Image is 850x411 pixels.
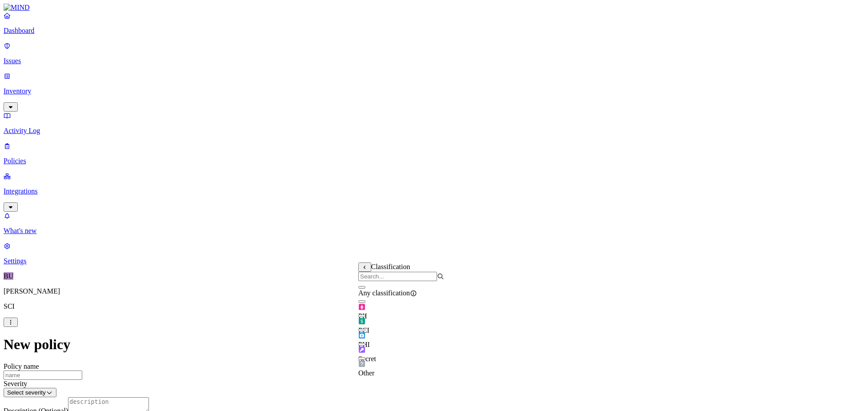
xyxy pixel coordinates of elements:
img: pci [358,318,365,325]
span: Classification [371,263,410,270]
p: Issues [4,57,846,65]
a: Settings [4,242,846,265]
a: Integrations [4,172,846,210]
span: Any classification [358,289,410,297]
img: phi [358,332,365,339]
a: Inventory [4,72,846,110]
img: other [358,360,365,367]
span: Other [358,369,374,377]
h1: New policy [4,336,846,353]
a: What's new [4,212,846,235]
img: MIND [4,4,30,12]
label: Policy name [4,363,39,370]
p: Settings [4,257,846,265]
a: Activity Log [4,112,846,135]
p: Dashboard [4,27,846,35]
a: Dashboard [4,12,846,35]
img: pii [358,303,365,310]
p: Integrations [4,187,846,195]
span: BU [4,272,13,280]
img: secret [358,346,365,353]
a: Policies [4,142,846,165]
a: MIND [4,4,846,12]
p: What's new [4,227,846,235]
label: Severity [4,380,27,387]
p: Activity Log [4,127,846,135]
p: SCI [4,302,846,310]
p: [PERSON_NAME] [4,287,846,295]
p: Inventory [4,87,846,95]
a: Issues [4,42,846,65]
input: name [4,371,82,380]
input: Search... [358,272,437,281]
p: Policies [4,157,846,165]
